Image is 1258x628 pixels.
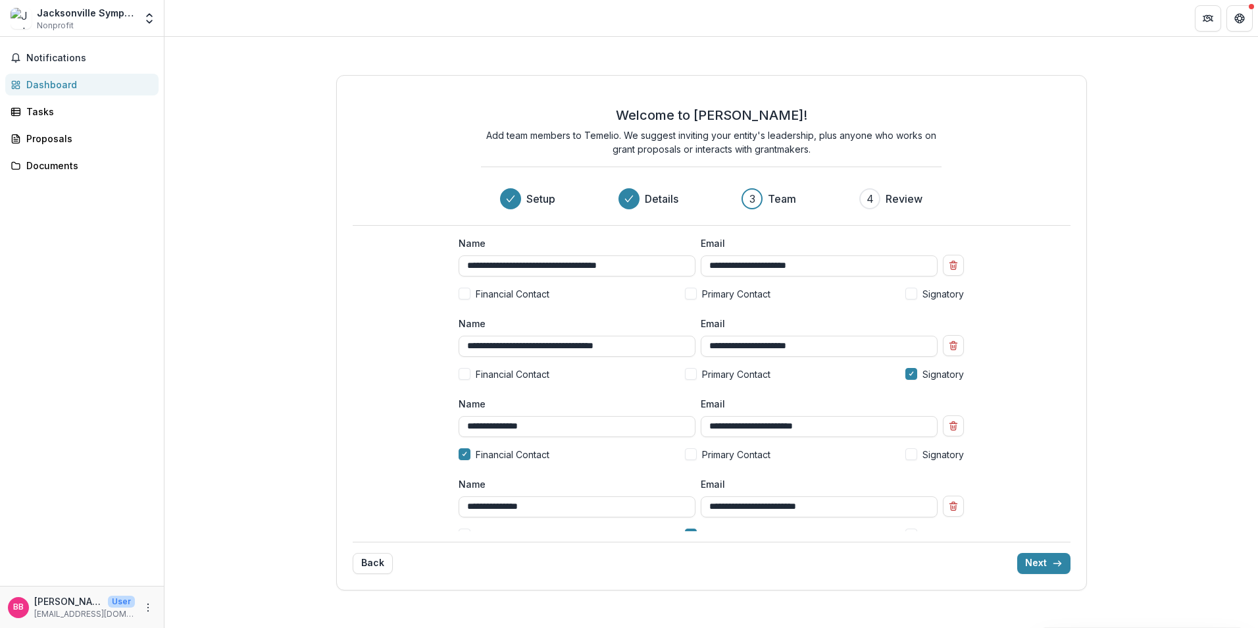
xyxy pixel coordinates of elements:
span: Signatory [922,448,964,461]
button: Remove team member [943,335,964,356]
span: Primary Contact [702,528,770,542]
a: Dashboard [5,74,159,95]
span: Signatory [922,528,964,542]
p: [EMAIL_ADDRESS][DOMAIN_NAME] [34,608,135,620]
label: Email [701,236,930,250]
span: Financial Contact [476,528,549,542]
label: Name [459,236,688,250]
h3: Review [886,191,922,207]
button: More [140,600,156,615]
a: Tasks [5,101,159,122]
h3: Details [645,191,678,207]
a: Documents [5,155,159,176]
h3: Setup [526,191,555,207]
span: Financial Contact [476,367,549,381]
p: User [108,596,135,608]
label: Email [701,477,930,491]
span: Signatory [922,367,964,381]
label: Email [701,397,930,411]
div: Dashboard [26,78,148,92]
p: Add team members to Temelio. We suggest inviting your entity's leadership, plus anyone who works ... [481,128,942,156]
button: Back [353,553,393,574]
span: Signatory [922,287,964,301]
div: Tasks [26,105,148,118]
span: Primary Contact [702,448,770,461]
div: Bryan de Boer [13,603,24,612]
button: Notifications [5,47,159,68]
h2: Welcome to [PERSON_NAME]! [616,107,807,123]
span: Financial Contact [476,287,549,301]
p: [PERSON_NAME] [34,594,103,608]
div: Progress [500,188,922,209]
img: Jacksonville Symphony [11,8,32,29]
label: Name [459,317,688,330]
span: Nonprofit [37,20,74,32]
div: Documents [26,159,148,172]
span: Financial Contact [476,448,549,461]
div: 3 [749,191,755,207]
button: Remove team member [943,415,964,436]
button: Remove team member [943,496,964,517]
button: Open entity switcher [140,5,159,32]
div: 4 [867,191,874,207]
span: Primary Contact [702,287,770,301]
a: Proposals [5,128,159,149]
span: Notifications [26,53,153,64]
label: Email [701,317,930,330]
label: Name [459,397,688,411]
button: Remove team member [943,255,964,276]
button: Get Help [1226,5,1253,32]
button: Next [1017,553,1070,574]
div: Jacksonville Symphony [37,6,135,20]
button: Partners [1195,5,1221,32]
span: Primary Contact [702,367,770,381]
div: Proposals [26,132,148,145]
h3: Team [768,191,796,207]
label: Name [459,477,688,491]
